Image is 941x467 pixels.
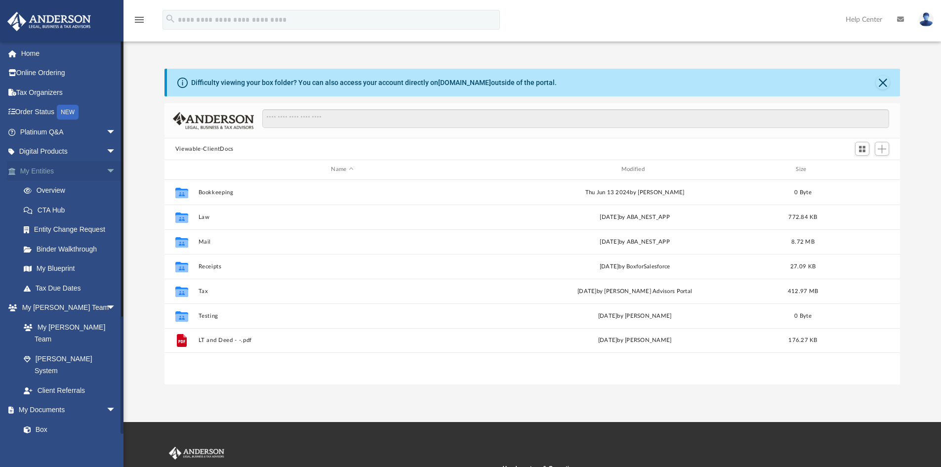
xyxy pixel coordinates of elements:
span: 0 Byte [794,313,812,318]
button: Bookkeeping [198,189,486,196]
button: Law [198,214,486,220]
i: menu [133,14,145,26]
button: Close [876,76,890,89]
div: Difficulty viewing your box folder? You can also access your account directly on outside of the p... [191,78,557,88]
div: Thu Jun 13 2024 by [PERSON_NAME] [491,188,778,197]
a: My Documentsarrow_drop_down [7,400,126,420]
span: arrow_drop_down [106,161,126,181]
button: Mail [198,239,486,245]
img: Anderson Advisors Platinum Portal [4,12,94,31]
span: 0 Byte [794,189,812,195]
a: menu [133,19,145,26]
button: Switch to Grid View [855,142,870,156]
div: [DATE] by [PERSON_NAME] [491,336,778,345]
div: id [827,165,896,174]
input: Search files and folders [262,109,889,128]
div: [DATE] by ABA_NEST_APP [491,237,778,246]
a: My [PERSON_NAME] Team [14,317,121,349]
a: Entity Change Request [14,220,131,240]
div: Size [783,165,822,174]
span: 176.27 KB [788,338,817,343]
a: Tax Due Dates [14,278,131,298]
span: 772.84 KB [788,214,817,219]
a: Online Ordering [7,63,131,83]
a: Home [7,43,131,63]
div: [DATE] by ABA_NEST_APP [491,212,778,221]
span: arrow_drop_down [106,400,126,421]
span: arrow_drop_down [106,142,126,162]
div: Modified [491,165,779,174]
button: Viewable-ClientDocs [175,145,234,154]
span: 27.09 KB [790,263,816,269]
div: grid [164,180,900,384]
a: Binder Walkthrough [14,239,131,259]
div: Name [198,165,486,174]
div: [DATE] by [PERSON_NAME] Advisors Portal [491,287,778,296]
a: Order StatusNEW [7,102,131,123]
a: My Entitiesarrow_drop_down [7,161,131,181]
a: Overview [14,181,131,201]
div: [DATE] by BoxforSalesforce [491,262,778,271]
div: id [169,165,194,174]
button: Add [875,142,890,156]
a: Digital Productsarrow_drop_down [7,142,131,162]
button: Testing [198,313,486,319]
span: arrow_drop_down [106,298,126,318]
a: CTA Hub [14,200,131,220]
a: Tax Organizers [7,83,131,102]
a: [PERSON_NAME] System [14,349,126,381]
img: User Pic [919,12,934,27]
a: My [PERSON_NAME] Teamarrow_drop_down [7,298,126,318]
i: search [165,13,176,24]
span: 8.72 MB [791,239,815,244]
a: Client Referrals [14,381,126,400]
span: 412.97 MB [788,288,818,294]
a: Platinum Q&Aarrow_drop_down [7,122,131,142]
button: LT and Deed - -.pdf [198,337,486,343]
a: [DOMAIN_NAME] [438,79,491,86]
div: NEW [57,105,79,120]
img: Anderson Advisors Platinum Portal [167,447,226,460]
a: Box [14,420,121,439]
span: arrow_drop_down [106,122,126,142]
button: Tax [198,288,486,295]
a: My Blueprint [14,259,126,279]
div: [DATE] by [PERSON_NAME] [491,311,778,320]
button: Receipts [198,263,486,270]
